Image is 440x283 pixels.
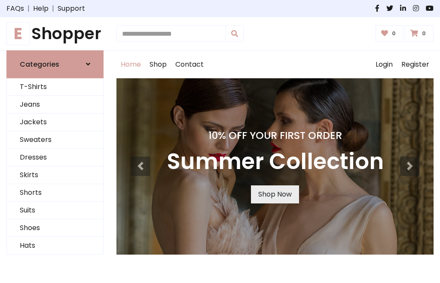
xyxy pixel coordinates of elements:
a: Jackets [7,114,103,131]
a: 0 [405,25,434,42]
a: Login [371,51,397,78]
span: E [6,22,30,45]
a: Support [58,3,85,14]
h3: Summer Collection [167,148,384,175]
a: Dresses [7,149,103,166]
a: EShopper [6,24,104,43]
a: T-Shirts [7,78,103,96]
span: 0 [390,30,398,37]
a: Home [116,51,145,78]
h4: 10% Off Your First Order [167,129,384,141]
h6: Categories [20,60,59,68]
a: 0 [376,25,403,42]
span: | [24,3,33,14]
a: Jeans [7,96,103,114]
a: Hats [7,237,103,255]
a: Help [33,3,49,14]
a: Sweaters [7,131,103,149]
a: Shorts [7,184,103,202]
a: Shop [145,51,171,78]
a: Skirts [7,166,103,184]
a: FAQs [6,3,24,14]
span: | [49,3,58,14]
a: Categories [6,50,104,78]
a: Register [397,51,434,78]
a: Contact [171,51,208,78]
a: Suits [7,202,103,219]
a: Shoes [7,219,103,237]
span: 0 [420,30,428,37]
a: Shop Now [251,185,299,203]
h1: Shopper [6,24,104,43]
